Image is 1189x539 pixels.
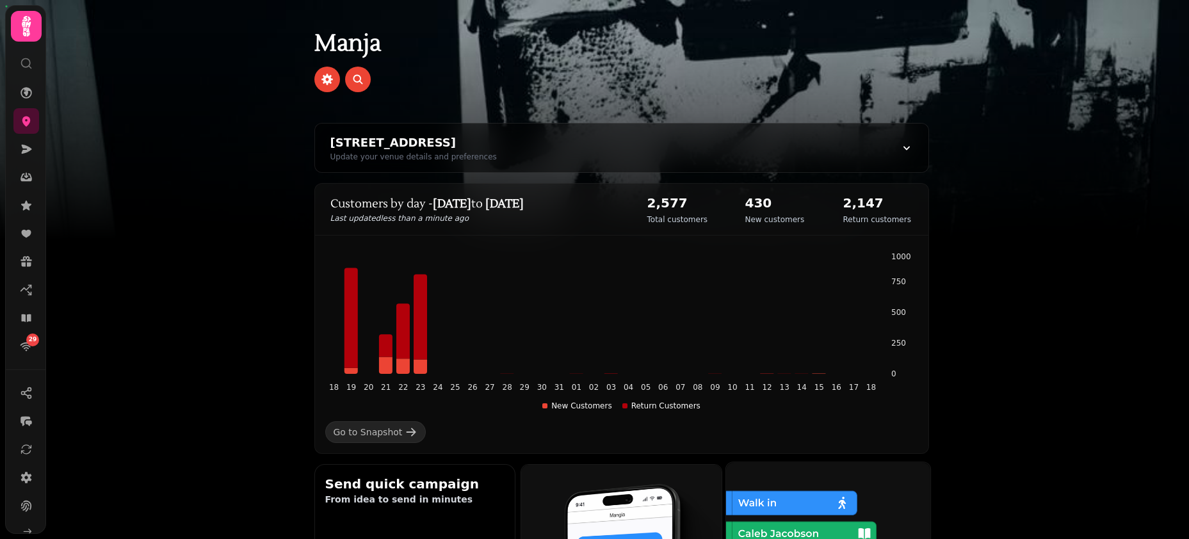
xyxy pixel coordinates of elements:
[330,134,497,152] div: [STREET_ADDRESS]
[891,252,911,261] tspan: 1000
[416,383,425,392] tspan: 23
[848,383,858,392] tspan: 17
[334,426,403,438] div: Go to Snapshot
[364,383,373,392] tspan: 20
[647,194,708,212] h2: 2,577
[745,194,805,212] h2: 430
[13,334,39,359] a: 29
[658,383,668,392] tspan: 06
[398,383,408,392] tspan: 22
[814,383,823,392] tspan: 15
[891,369,896,378] tspan: 0
[554,383,563,392] tspan: 31
[330,213,622,223] p: Last updated less than a minute ago
[779,383,789,392] tspan: 13
[843,194,911,212] h2: 2,147
[588,383,598,392] tspan: 02
[328,383,338,392] tspan: 18
[381,383,391,392] tspan: 21
[330,195,622,213] p: Customers by day - to
[641,383,651,392] tspan: 05
[623,383,633,392] tspan: 04
[891,308,906,317] tspan: 500
[571,383,581,392] tspan: 01
[866,383,875,392] tspan: 18
[330,152,497,162] div: Update your venue details and preferences
[450,383,460,392] tspan: 25
[710,383,720,392] tspan: 09
[843,214,911,225] p: Return customers
[502,383,512,392] tspan: 28
[433,197,471,211] strong: [DATE]
[745,383,754,392] tspan: 11
[891,339,906,348] tspan: 250
[891,277,906,286] tspan: 750
[675,383,685,392] tspan: 07
[433,383,442,392] tspan: 24
[542,401,612,411] div: New Customers
[727,383,737,392] tspan: 10
[537,383,546,392] tspan: 30
[622,401,700,411] div: Return Customers
[762,383,772,392] tspan: 12
[485,383,494,392] tspan: 27
[29,335,37,344] span: 29
[325,421,426,443] a: Go to Snapshot
[693,383,702,392] tspan: 08
[325,493,505,506] p: From idea to send in minutes
[467,383,477,392] tspan: 26
[606,383,615,392] tspan: 03
[647,214,708,225] p: Total customers
[745,214,805,225] p: New customers
[831,383,841,392] tspan: 16
[519,383,529,392] tspan: 29
[485,197,524,211] strong: [DATE]
[797,383,806,392] tspan: 14
[346,383,355,392] tspan: 19
[325,475,505,493] h2: Send quick campaign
